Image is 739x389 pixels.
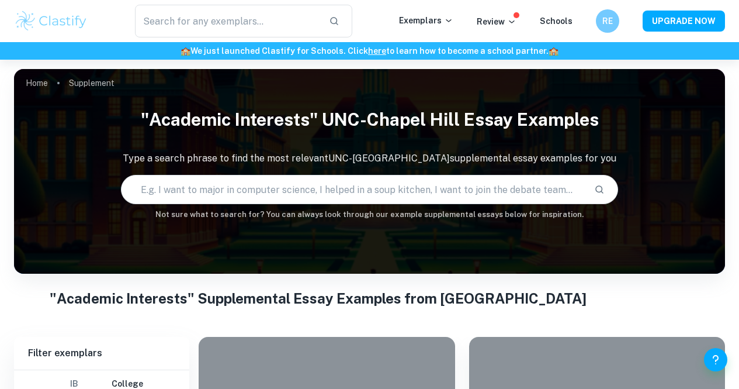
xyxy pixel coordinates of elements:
p: Supplement [69,77,115,89]
h1: "Academic Interests" Supplemental Essay Examples from [GEOGRAPHIC_DATA] [50,288,689,309]
p: Type a search phrase to find the most relevant UNC-[GEOGRAPHIC_DATA] supplemental essay examples ... [14,152,725,166]
button: RE [596,9,619,33]
h6: Filter exemplars [14,337,189,370]
span: 🏫 [181,46,190,56]
h6: We just launched Clastify for Schools. Click to learn how to become a school partner. [2,44,737,57]
button: UPGRADE NOW [643,11,725,32]
input: E.g. I want to major in computer science, I helped in a soup kitchen, I want to join the debate t... [122,173,585,206]
a: Schools [540,16,573,26]
p: Review [477,15,516,28]
button: Help and Feedback [704,348,727,371]
h6: RE [601,15,615,27]
a: here [368,46,386,56]
p: Exemplars [399,14,453,27]
a: Home [26,75,48,91]
span: 🏫 [549,46,558,56]
h6: Not sure what to search for? You can always look through our example supplemental essays below fo... [14,209,725,221]
button: Search [589,180,609,199]
input: Search for any exemplars... [135,5,320,37]
img: Clastify logo [14,9,88,33]
h1: "Academic Interests" UNC-Chapel Hill Essay Examples [14,102,725,137]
